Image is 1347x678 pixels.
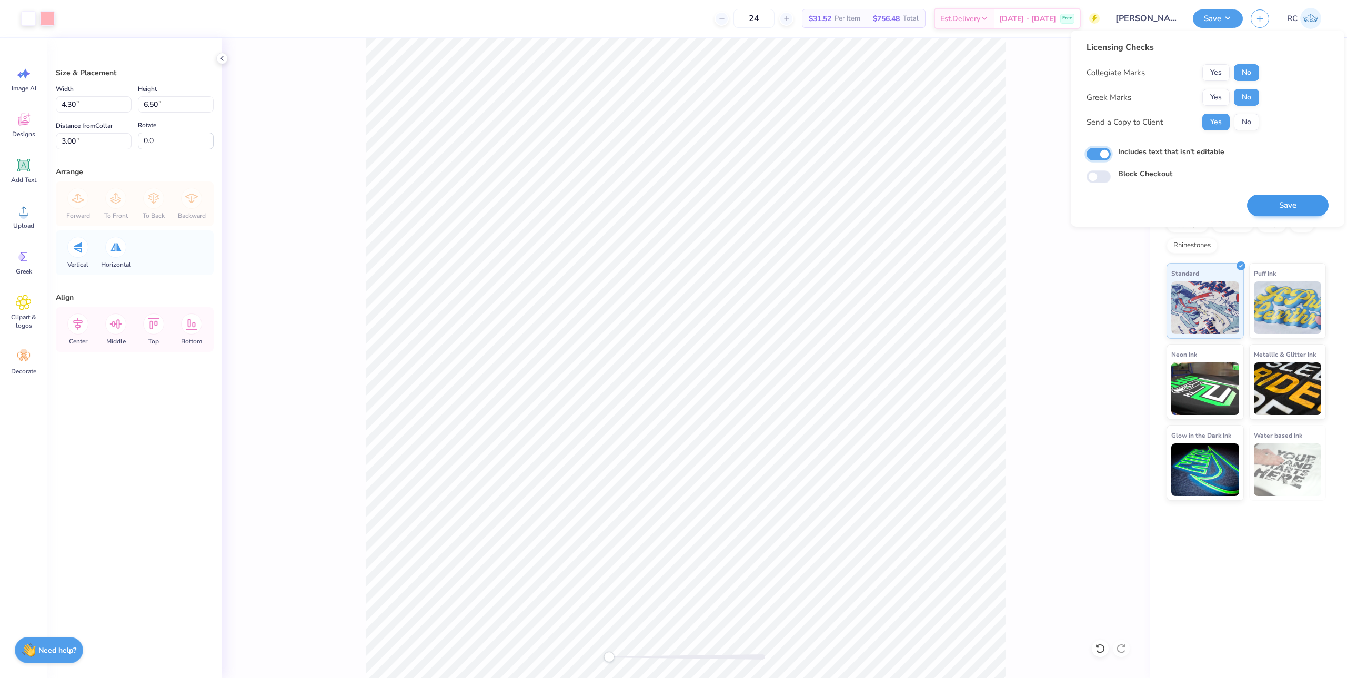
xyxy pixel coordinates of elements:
[106,337,126,346] span: Middle
[11,367,36,376] span: Decorate
[1254,268,1276,279] span: Puff Ink
[181,337,202,346] span: Bottom
[1247,195,1329,216] button: Save
[1254,443,1322,496] img: Water based Ink
[1254,281,1322,334] img: Puff Ink
[148,337,159,346] span: Top
[1300,8,1321,29] img: Rio Cabojoc
[1118,168,1172,179] label: Block Checkout
[1118,146,1224,157] label: Includes text that isn't editable
[1193,9,1243,28] button: Save
[1167,238,1218,254] div: Rhinestones
[999,13,1056,24] span: [DATE] - [DATE]
[56,166,214,177] div: Arrange
[1234,114,1259,130] button: No
[1171,281,1239,334] img: Standard
[13,221,34,230] span: Upload
[733,9,775,28] input: – –
[1108,8,1185,29] input: Untitled Design
[1202,64,1230,81] button: Yes
[1202,89,1230,106] button: Yes
[1234,64,1259,81] button: No
[1282,8,1326,29] a: RC
[56,119,113,132] label: Distance from Collar
[1254,349,1316,360] span: Metallic & Glitter Ink
[903,13,919,24] span: Total
[69,337,87,346] span: Center
[1171,443,1239,496] img: Glow in the Dark Ink
[101,260,131,269] span: Horizontal
[873,13,900,24] span: $756.48
[16,267,32,276] span: Greek
[1087,41,1259,54] div: Licensing Checks
[835,13,860,24] span: Per Item
[12,84,36,93] span: Image AI
[1202,114,1230,130] button: Yes
[604,652,614,662] div: Accessibility label
[1062,15,1072,22] span: Free
[1234,89,1259,106] button: No
[1171,268,1199,279] span: Standard
[1254,362,1322,415] img: Metallic & Glitter Ink
[56,292,214,303] div: Align
[1087,116,1163,128] div: Send a Copy to Client
[1087,67,1145,79] div: Collegiate Marks
[1171,349,1197,360] span: Neon Ink
[1287,13,1298,25] span: RC
[1171,430,1231,441] span: Glow in the Dark Ink
[6,313,41,330] span: Clipart & logos
[38,645,76,655] strong: Need help?
[138,119,156,131] label: Rotate
[56,83,74,95] label: Width
[56,67,214,78] div: Size & Placement
[1254,430,1302,441] span: Water based Ink
[138,83,157,95] label: Height
[11,176,36,184] span: Add Text
[940,13,980,24] span: Est. Delivery
[1087,92,1131,104] div: Greek Marks
[67,260,88,269] span: Vertical
[1171,362,1239,415] img: Neon Ink
[809,13,831,24] span: $31.52
[12,130,35,138] span: Designs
